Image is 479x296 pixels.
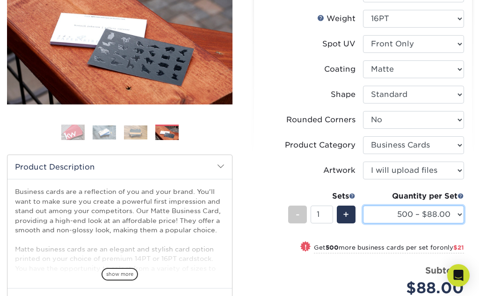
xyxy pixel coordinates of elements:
[305,242,307,252] span: !
[317,13,356,24] div: Weight
[343,207,349,222] span: +
[326,244,339,251] strong: 500
[453,244,464,251] span: $21
[322,38,356,50] div: Spot UV
[447,264,470,287] div: Open Intercom Messenger
[155,126,179,141] img: Business Cards 04
[285,140,356,151] div: Product Category
[124,125,147,140] img: Business Cards 03
[440,244,464,251] span: only
[93,125,116,140] img: Business Cards 02
[363,191,464,202] div: Quantity per Set
[323,165,356,176] div: Artwork
[288,191,356,202] div: Sets
[7,155,232,179] h2: Product Description
[61,121,85,144] img: Business Cards 01
[286,114,356,126] div: Rounded Corners
[296,207,300,222] span: -
[102,268,138,281] span: show more
[314,244,464,253] small: Get more business cards per set for
[331,89,356,100] div: Shape
[324,64,356,75] div: Coating
[425,265,464,275] strong: Subtotal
